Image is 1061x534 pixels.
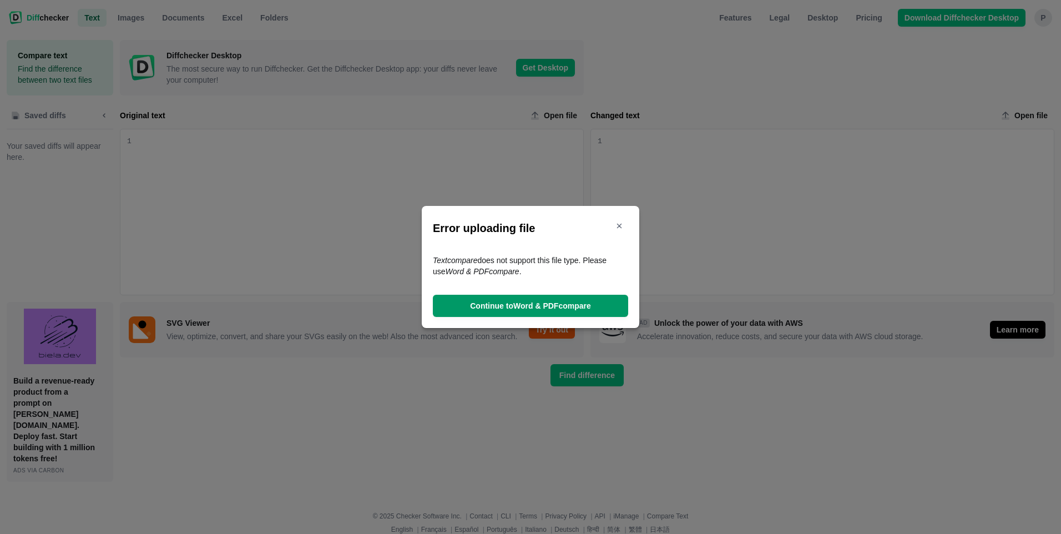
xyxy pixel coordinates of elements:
[433,219,628,237] h2: Error uploading file
[433,256,477,265] em: Text compare
[433,295,628,317] a: Continue toWord & PDFcompare
[610,217,628,235] button: Close modal
[422,206,639,328] div: Error uploading file
[433,255,628,277] span: does not support this file type. Please use .
[446,267,519,276] em: Word & PDF compare
[468,300,593,311] span: Continue to Word & PDF compare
